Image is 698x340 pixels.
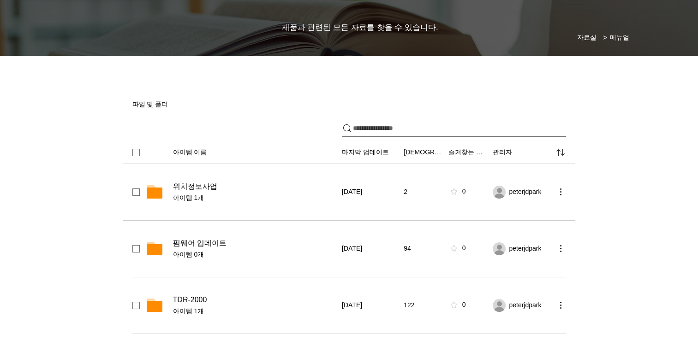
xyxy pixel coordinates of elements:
div: 122 [404,301,443,310]
div: TDR-2000 [173,295,336,305]
div: 0 [462,244,466,253]
span: [DATE] [342,244,362,253]
span: [DATE] [342,188,362,197]
div: peterjdpark [509,188,549,197]
div: 2025년 7월 31일 [342,188,398,197]
span: 94 [404,244,411,253]
span: 위치정보사업 [173,182,217,191]
div: 펌웨어 업데이트 [173,239,336,248]
button: 즐겨찾는 메뉴 [448,148,488,157]
span: 펌웨어 업데이트 [173,239,227,248]
div: checkbox [132,188,140,196]
div: checkbox [132,245,140,252]
button: more actions [555,299,566,311]
span: 아이템 이름 [173,148,207,157]
span: 122 [404,301,414,310]
span: 아이템 1개 [173,193,336,203]
div: Sorting options [123,138,575,164]
span: 2 [404,188,407,197]
button: 아이템 이름 [173,148,336,157]
span: peterjdpark [509,188,541,197]
span: 마지막 업데이트 [342,148,389,157]
div: peterjdpark [509,301,549,310]
span: [DATE] [342,301,362,310]
div: peterjdpark [509,244,549,253]
div: 위치정보사업 [173,182,336,191]
div: 0 [462,187,466,196]
div: 94 [404,244,443,253]
span: 관리자 [493,148,512,157]
div: select all checkbox [132,149,140,156]
span: 아이템 1개 [173,307,336,316]
button: 마지막 업데이트 [342,148,398,157]
span: 파일 및 폴더 [132,100,168,108]
div: 0 [462,300,466,310]
iframe: Wix Chat [592,300,698,340]
div: 2022년 2월 17일 [342,301,398,310]
span: peterjdpark [509,244,541,253]
button: [DEMOGRAPHIC_DATA] [404,148,443,157]
div: 관리자 [493,148,549,157]
span: peterjdpark [509,301,541,310]
button: more actions [555,243,566,254]
div: checkbox [132,302,140,309]
div: 2022년 5월 11일 [342,244,398,253]
span: TDR-2000 [173,295,207,305]
div: sort by menu [555,147,566,158]
button: more actions [555,186,566,197]
div: 2 [404,188,443,197]
span: 아이템 0개 [173,250,336,259]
